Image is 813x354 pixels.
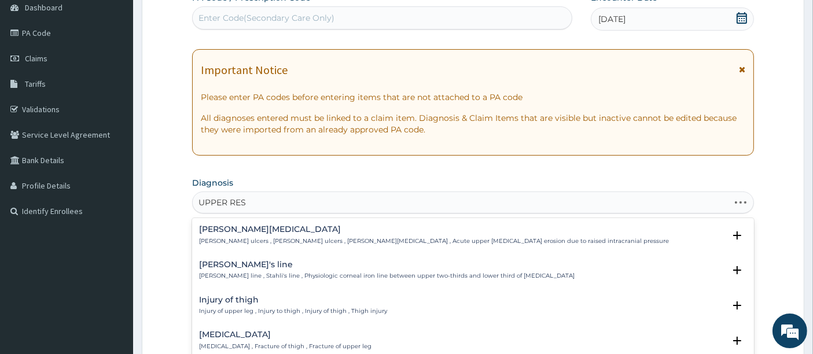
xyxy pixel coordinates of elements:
span: [DATE] [598,13,626,25]
h4: Injury of thigh [199,296,387,304]
h4: [MEDICAL_DATA] [199,330,371,339]
i: open select status [730,298,744,312]
p: Please enter PA codes before entering items that are not attached to a PA code [201,91,746,103]
img: d_794563401_company_1708531726252_794563401 [21,58,47,87]
p: [MEDICAL_DATA] , Fracture of thigh , Fracture of upper leg [199,342,371,351]
h4: [PERSON_NAME][MEDICAL_DATA] [199,225,669,234]
i: open select status [730,228,744,242]
label: Diagnosis [192,177,233,189]
p: All diagnoses entered must be linked to a claim item. Diagnosis & Claim Items that are visible bu... [201,112,746,135]
div: Chat with us now [60,65,194,80]
i: open select status [730,263,744,277]
p: [PERSON_NAME] line , Stahli's line , Physiologic corneal iron line between upper two-thirds and l... [199,272,575,280]
span: Claims [25,53,47,64]
span: Dashboard [25,2,62,13]
span: We're online! [67,104,160,221]
p: [PERSON_NAME] ulcers , [PERSON_NAME] ulcers , [PERSON_NAME][MEDICAL_DATA] , Acute upper [MEDICAL_... [199,237,669,245]
h4: [PERSON_NAME]'s line [199,260,575,269]
span: Tariffs [25,79,46,89]
div: Enter Code(Secondary Care Only) [198,12,334,24]
i: open select status [730,334,744,348]
textarea: Type your message and hit 'Enter' [6,233,220,274]
div: Minimize live chat window [190,6,218,34]
h1: Important Notice [201,64,288,76]
p: Injury of upper leg , Injury to thigh , Injury of thigh , Thigh injury [199,307,387,315]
